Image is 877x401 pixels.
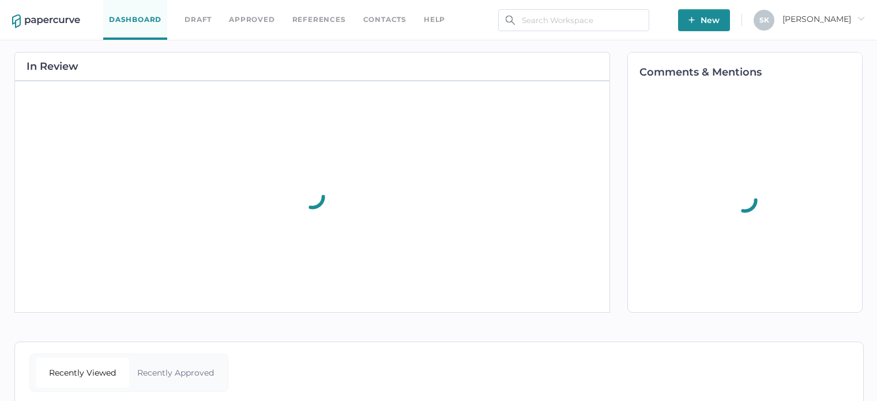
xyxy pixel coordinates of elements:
button: New [678,9,730,31]
img: plus-white.e19ec114.svg [688,17,695,23]
div: Recently Viewed [36,358,129,388]
a: Draft [185,13,212,26]
div: animation [721,174,769,227]
span: S K [759,16,769,24]
div: animation [289,170,336,223]
img: papercurve-logo-colour.7244d18c.svg [12,14,80,28]
input: Search Workspace [498,9,649,31]
i: arrow_right [857,14,865,23]
img: search.bf03fe8b.svg [506,16,515,25]
div: help [424,13,445,26]
a: Contacts [363,13,406,26]
a: References [292,13,346,26]
span: New [688,9,720,31]
h2: In Review [27,61,78,72]
div: Recently Approved [129,358,223,388]
span: [PERSON_NAME] [782,14,865,24]
a: Approved [229,13,274,26]
h2: Comments & Mentions [639,67,861,77]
